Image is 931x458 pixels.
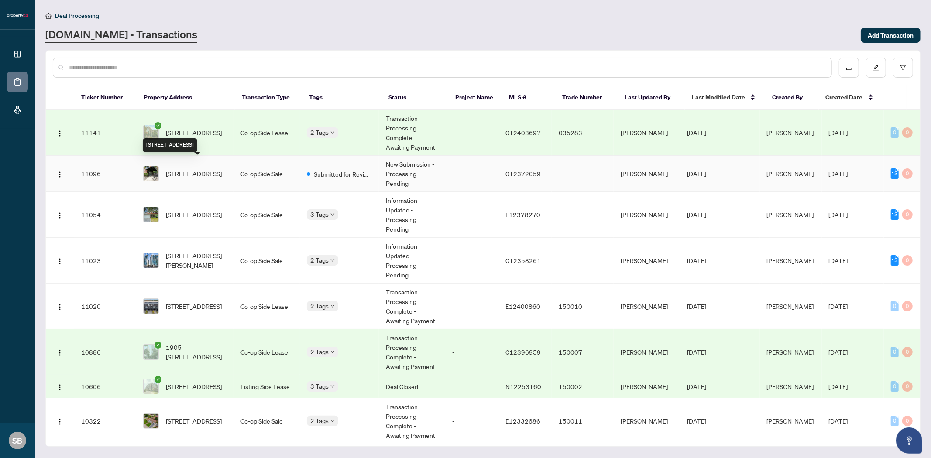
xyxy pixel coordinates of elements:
span: N12253160 [505,383,541,390]
div: 13 [891,168,899,179]
span: [DATE] [829,256,848,264]
td: 035283 [552,110,614,156]
span: check-circle [155,376,161,383]
th: Status [381,85,448,110]
span: Created Date [826,92,863,102]
td: Co-op Side Sale [234,398,300,444]
span: [PERSON_NAME] [767,348,814,356]
td: 10886 [74,329,136,375]
td: Information Updated - Processing Pending [379,238,445,284]
span: [DATE] [829,211,848,219]
button: Logo [53,299,67,313]
img: thumbnail-img [144,253,158,268]
span: [DATE] [829,383,848,390]
img: thumbnail-img [144,166,158,181]
span: download [846,65,852,71]
button: Logo [53,253,67,267]
span: [STREET_ADDRESS] [166,301,222,311]
th: Last Updated By [618,85,685,110]
td: 150010 [552,284,614,329]
th: Property Address [137,85,235,110]
span: C12396959 [505,348,541,356]
img: Logo [56,304,63,311]
td: 11020 [74,284,136,329]
th: MLS # [502,85,556,110]
span: [DATE] [687,302,706,310]
span: down [330,384,335,389]
img: thumbnail-img [144,299,158,314]
td: [PERSON_NAME] [614,398,680,444]
span: 1905-[STREET_ADDRESS][PERSON_NAME] [166,342,227,362]
td: 11141 [74,110,136,156]
button: Logo [53,414,67,428]
span: 2 Tags [310,416,329,426]
td: 150002 [552,375,614,398]
th: Project Name [448,85,502,110]
span: [DATE] [829,170,848,178]
span: Last Modified Date [692,92,745,102]
td: Transaction Processing Complete - Awaiting Payment [379,110,445,156]
td: - [552,238,614,284]
td: New Submission - Processing Pending [379,156,445,192]
td: - [445,238,498,284]
td: Deal Closed [379,375,445,398]
button: Logo [53,208,67,222]
td: 11054 [74,192,136,238]
span: 2 Tags [310,255,329,265]
td: [PERSON_NAME] [614,329,680,375]
td: - [445,192,498,238]
th: Last Modified Date [685,85,765,110]
td: Transaction Processing Complete - Awaiting Payment [379,329,445,375]
span: [DATE] [829,302,848,310]
span: SB [13,434,23,447]
img: Logo [56,171,63,178]
span: [DATE] [687,170,706,178]
span: down [330,212,335,217]
img: Logo [56,384,63,391]
span: E12332686 [505,417,540,425]
td: [PERSON_NAME] [614,284,680,329]
img: thumbnail-img [144,414,158,428]
span: [STREET_ADDRESS] [166,416,222,426]
span: [DATE] [687,256,706,264]
span: Deal Processing [55,12,99,20]
td: [PERSON_NAME] [614,156,680,192]
td: 11096 [74,156,136,192]
div: 0 [902,381,913,392]
span: edit [873,65,879,71]
span: [DATE] [829,417,848,425]
span: [STREET_ADDRESS] [166,210,222,219]
span: E12400860 [505,302,540,310]
td: Co-op Side Sale [234,238,300,284]
td: 150011 [552,398,614,444]
button: Add Transaction [861,28,921,43]
td: Information Updated - Processing Pending [379,192,445,238]
th: Transaction Type [235,85,302,110]
td: - [445,329,498,375]
span: down [330,304,335,308]
td: Co-op Side Lease [234,329,300,375]
div: 0 [902,416,913,426]
td: 10322 [74,398,136,444]
th: Tags [302,85,381,110]
span: C12403697 [505,129,541,137]
span: [PERSON_NAME] [767,302,814,310]
span: check-circle [155,122,161,129]
div: 0 [902,209,913,220]
td: [PERSON_NAME] [614,110,680,156]
td: - [445,110,498,156]
span: [PERSON_NAME] [767,170,814,178]
span: [PERSON_NAME] [767,129,814,137]
td: [PERSON_NAME] [614,192,680,238]
div: 0 [891,347,899,357]
div: 13 [891,255,899,266]
span: down [330,130,335,135]
span: down [330,258,335,263]
div: 0 [902,168,913,179]
span: [PERSON_NAME] [767,383,814,390]
th: Created By [765,85,819,110]
td: Listing Side Lease [234,375,300,398]
span: [PERSON_NAME] [767,211,814,219]
div: 0 [891,301,899,311]
button: filter [893,58,913,78]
